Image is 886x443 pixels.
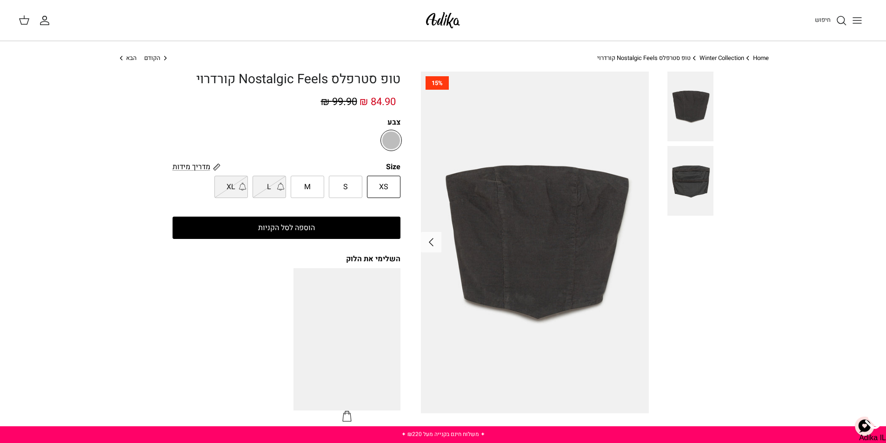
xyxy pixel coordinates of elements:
[847,10,867,31] button: Toggle menu
[423,9,463,31] img: Adika IL
[343,181,348,193] span: S
[173,161,220,172] a: מדריך מידות
[118,54,137,63] a: הבא
[815,15,831,24] span: חיפוש
[321,94,357,109] span: 99.90 ₪
[753,53,769,62] a: Home
[226,181,235,193] span: XL
[360,94,396,109] span: 84.90 ₪
[267,181,271,193] span: L
[421,232,441,252] button: Next
[144,54,169,63] a: הקודם
[815,15,847,26] a: חיפוש
[173,161,210,172] span: מדריך מידות
[173,72,400,87] h1: טופ סטרפלס Nostalgic Feels קורדרוי
[39,15,54,26] a: החשבון שלי
[144,53,160,62] span: הקודם
[699,53,744,62] a: Winter Collection
[379,181,388,193] span: XS
[126,53,137,62] span: הבא
[173,254,400,264] div: השלימי את הלוק
[293,268,400,423] a: מכנסיים רחבים Nostalgic Feels קורדרוי
[118,54,769,63] nav: Breadcrumbs
[173,217,400,239] button: הוספה לסל הקניות
[597,53,691,62] a: טופ סטרפלס Nostalgic Feels קורדרוי
[304,181,311,193] span: M
[173,117,400,127] label: צבע
[864,410,886,432] img: oeaBr+Wkh+S7vS0zLeiSmeeJiCIgdHJhbnNmb3JtPSJ0cmFuc2xhdGUoMzEuMDAwMDAwLCAxNi4wMDAwMDApIj4NCiAgICAgI...
[386,162,400,172] legend: Size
